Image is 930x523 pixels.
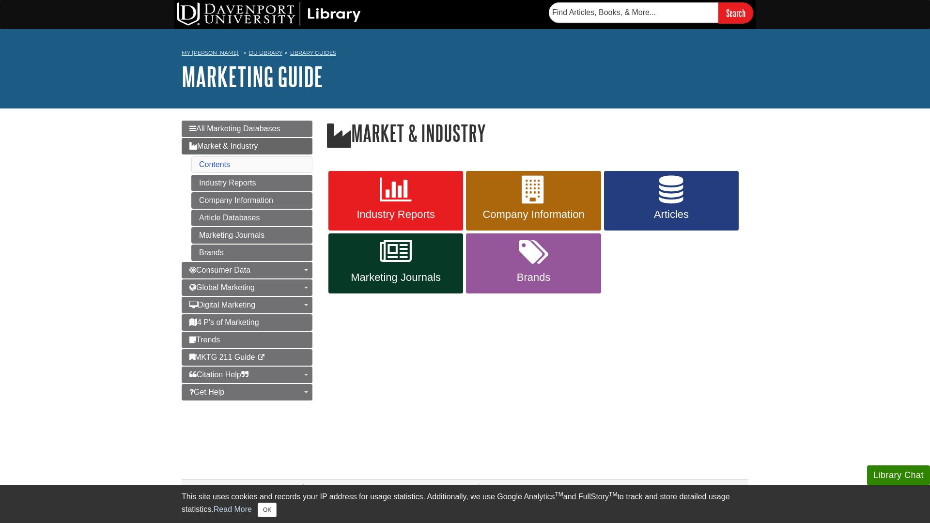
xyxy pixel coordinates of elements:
span: Trends [189,336,220,344]
a: Digital Marketing [182,297,312,313]
form: Searches DU Library's articles, books, and more [549,2,753,23]
span: Marketing Journals [336,271,456,284]
a: Marketing Journals [191,227,312,244]
button: Library Chat [867,465,930,485]
a: Citation Help [182,367,312,383]
span: Industry Reports [336,208,456,221]
a: DU Library [249,49,282,56]
a: 4 P's of Marketing [182,314,312,331]
a: Consumer Data [182,262,312,278]
sup: TM [609,491,617,498]
span: Consumer Data [189,266,250,274]
h1: Market & Industry [327,121,748,148]
span: Company Information [473,208,593,221]
img: DU Library [177,2,361,26]
a: Get Help [182,384,312,400]
a: Trends [182,332,312,348]
span: Brands [473,271,593,284]
span: All Marketing Databases [189,124,280,133]
a: My [PERSON_NAME] [182,49,239,57]
span: Digital Marketing [189,301,255,309]
span: Citation Help [189,370,248,379]
a: Brands [191,245,312,261]
a: Company Information [191,192,312,209]
a: Marketing Journals [328,233,463,293]
i: This link opens in a new window [257,354,265,361]
a: Marketing Guide [182,62,323,92]
a: Read More [214,505,252,513]
span: Articles [611,208,731,221]
button: Close [258,503,277,517]
input: Find Articles, Books, & More... [549,2,718,23]
div: Guide Page Menu [182,121,312,400]
sup: TM [555,491,563,498]
a: Article Databases [191,210,312,226]
a: Articles [604,171,739,231]
a: Global Marketing [182,279,312,296]
a: Brands [466,233,601,293]
div: This site uses cookies and records your IP address for usage statistics. Additionally, we use Goo... [182,491,748,517]
span: Market & Industry [189,142,258,150]
a: MKTG 211 Guide [182,349,312,366]
a: Industry Reports [191,175,312,191]
a: Market & Industry [182,138,312,154]
a: All Marketing Databases [182,121,312,137]
nav: breadcrumb [182,46,748,62]
a: Library Guides [290,49,336,56]
span: MKTG 211 Guide [189,353,255,361]
span: Get Help [189,388,224,396]
a: Contents [199,160,230,169]
input: Search [718,2,753,23]
span: Global Marketing [189,283,255,292]
span: 4 P's of Marketing [189,318,259,326]
a: Industry Reports [328,171,463,231]
a: Company Information [466,171,601,231]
